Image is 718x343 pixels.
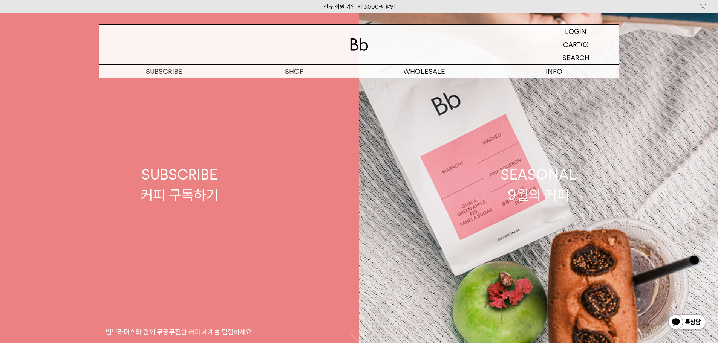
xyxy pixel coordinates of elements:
p: CART [563,38,581,51]
a: LOGIN [533,25,619,38]
p: LOGIN [565,25,586,38]
p: WHOLESALE [359,65,489,78]
p: (0) [581,38,589,51]
p: INFO [489,65,619,78]
p: SEARCH [562,51,589,64]
div: SUBSCRIBE 커피 구독하기 [141,165,219,204]
div: SEASONAL 9월의 커피 [501,165,577,204]
img: 카카오톡 채널 1:1 채팅 버튼 [667,314,707,332]
a: SUBSCRIBE [99,65,229,78]
img: 로고 [350,38,368,51]
a: SHOP [229,65,359,78]
a: 신규 회원 가입 시 3,000원 할인 [323,3,395,10]
a: CART (0) [533,38,619,51]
